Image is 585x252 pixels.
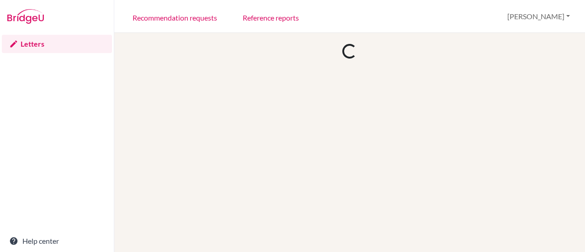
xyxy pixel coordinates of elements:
[503,8,574,25] button: [PERSON_NAME]
[340,42,359,60] div: Loading...
[2,35,112,53] a: Letters
[235,1,306,33] a: Reference reports
[125,1,224,33] a: Recommendation requests
[2,232,112,250] a: Help center
[7,9,44,24] img: Bridge-U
